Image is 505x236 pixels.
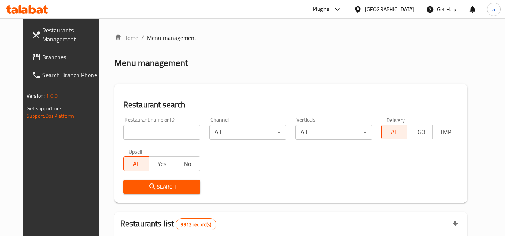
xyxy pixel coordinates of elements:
button: All [123,156,149,171]
span: Menu management [147,33,197,42]
div: Export file [446,215,464,233]
span: Restaurants Management [42,26,101,44]
span: Version: [27,91,45,101]
button: TGO [407,125,432,139]
span: All [127,158,146,169]
span: 9912 record(s) [176,221,216,228]
span: TGO [410,127,429,138]
button: Search [123,180,200,194]
div: Plugins [313,5,329,14]
span: Search Branch Phone [42,70,101,79]
label: Upsell [129,149,142,154]
input: Search for restaurant name or ID.. [123,125,200,140]
span: Branches [42,53,101,62]
a: Home [114,33,138,42]
li: / [141,33,144,42]
a: Branches [26,48,107,66]
div: All [295,125,372,140]
button: TMP [432,125,458,139]
span: All [385,127,404,138]
div: All [209,125,286,140]
a: Support.OpsPlatform [27,111,74,121]
a: Restaurants Management [26,21,107,48]
h2: Menu management [114,57,188,69]
span: Yes [152,158,172,169]
button: Yes [149,156,175,171]
div: [GEOGRAPHIC_DATA] [365,5,414,13]
span: Search [129,182,194,192]
span: No [178,158,197,169]
h2: Restaurants list [120,218,216,230]
button: No [175,156,200,171]
span: 1.0.0 [46,91,58,101]
h2: Restaurant search [123,99,458,110]
label: Delivery [387,117,405,122]
span: Get support on: [27,104,61,113]
span: a [492,5,495,13]
div: Total records count [176,218,216,230]
nav: breadcrumb [114,33,467,42]
button: All [381,125,407,139]
span: TMP [436,127,455,138]
a: Search Branch Phone [26,66,107,84]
